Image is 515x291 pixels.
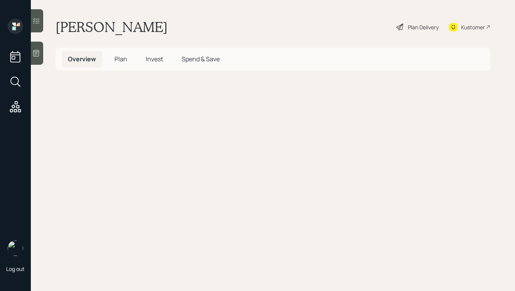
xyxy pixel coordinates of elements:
[146,55,163,63] span: Invest
[114,55,127,63] span: Plan
[408,23,439,31] div: Plan Delivery
[182,55,220,63] span: Spend & Save
[461,23,485,31] div: Kustomer
[56,19,168,35] h1: [PERSON_NAME]
[68,55,96,63] span: Overview
[6,265,25,272] div: Log out
[8,241,23,256] img: hunter_neumayer.jpg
